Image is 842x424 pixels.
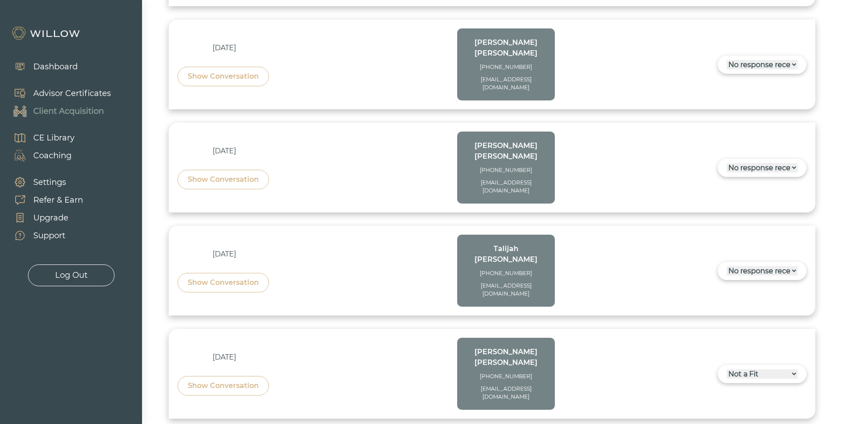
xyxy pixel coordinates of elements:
div: [EMAIL_ADDRESS][DOMAIN_NAME] [466,385,546,401]
div: Advisor Certificates [33,88,111,100]
div: Support [33,230,65,242]
a: Settings [4,173,83,191]
div: Log Out [55,269,87,281]
img: Willow [11,26,82,40]
div: Settings [33,176,66,188]
div: Show Conversation [188,380,259,391]
a: Client Acquisition [4,102,111,120]
div: [PERSON_NAME] [PERSON_NAME] [466,37,546,59]
div: [PHONE_NUMBER] [466,63,546,71]
div: Client Acquisition [33,105,104,117]
div: CE Library [33,132,75,144]
a: Advisor Certificates [4,84,111,102]
a: Coaching [4,147,75,164]
div: [PERSON_NAME] [PERSON_NAME] [466,140,546,162]
a: Refer & Earn [4,191,83,209]
div: [PERSON_NAME] [PERSON_NAME] [466,347,546,368]
div: Talijah [PERSON_NAME] [466,244,546,265]
div: Coaching [33,150,71,162]
div: Refer & Earn [33,194,83,206]
div: Show Conversation [188,277,259,288]
div: [DATE] [178,249,271,260]
div: Dashboard [33,61,78,73]
div: [PHONE_NUMBER] [466,372,546,380]
div: Show Conversation [188,71,259,82]
div: [EMAIL_ADDRESS][DOMAIN_NAME] [466,76,546,92]
div: Upgrade [33,212,68,224]
a: Dashboard [4,58,78,76]
div: [EMAIL_ADDRESS][DOMAIN_NAME] [466,282,546,298]
div: [DATE] [178,146,271,156]
div: [PHONE_NUMBER] [466,269,546,277]
div: [DATE] [178,352,271,363]
a: Upgrade [4,209,83,227]
div: [EMAIL_ADDRESS][DOMAIN_NAME] [466,179,546,195]
div: [PHONE_NUMBER] [466,166,546,174]
a: CE Library [4,129,75,147]
div: Show Conversation [188,174,259,185]
div: [DATE] [178,43,271,53]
